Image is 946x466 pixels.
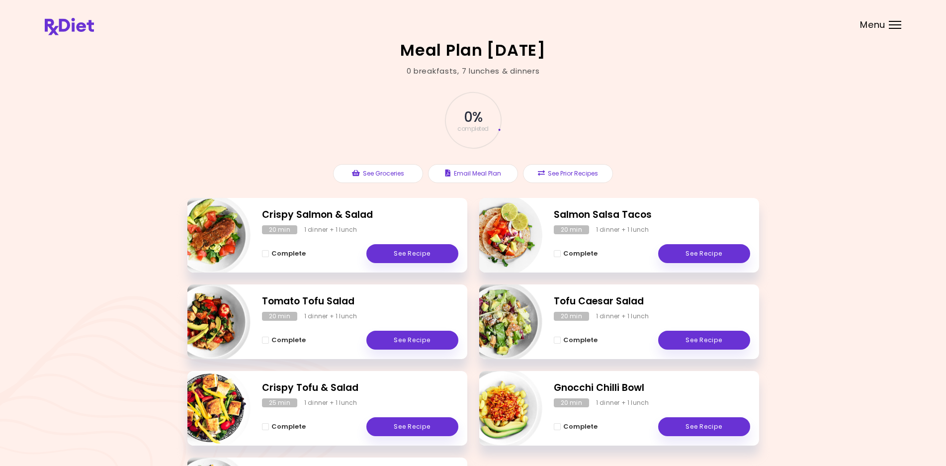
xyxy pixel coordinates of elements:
[304,312,357,321] div: 1 dinner + 1 lunch
[563,250,598,258] span: Complete
[262,381,458,395] h2: Crispy Tofu & Salad
[304,398,357,407] div: 1 dinner + 1 lunch
[554,248,598,260] button: Complete - Salmon Salsa Tacos
[407,66,540,77] div: 0 breakfasts , 7 lunches & dinners
[262,421,306,433] button: Complete - Crispy Tofu & Salad
[262,225,297,234] div: 20 min
[366,331,458,350] a: See Recipe - Tomato Tofu Salad
[596,398,649,407] div: 1 dinner + 1 lunch
[563,423,598,431] span: Complete
[554,421,598,433] button: Complete - Gnocchi Chilli Bowl
[262,248,306,260] button: Complete - Crispy Salmon & Salad
[262,312,297,321] div: 20 min
[554,398,589,407] div: 20 min
[554,225,589,234] div: 20 min
[271,336,306,344] span: Complete
[464,109,482,126] span: 0 %
[366,244,458,263] a: See Recipe - Crispy Salmon & Salad
[658,417,750,436] a: See Recipe - Gnocchi Chilli Bowl
[333,164,423,183] button: See Groceries
[596,225,649,234] div: 1 dinner + 1 lunch
[460,280,542,363] img: Info - Tofu Caesar Salad
[45,18,94,35] img: RxDiet
[554,334,598,346] button: Complete - Tofu Caesar Salad
[658,244,750,263] a: See Recipe - Salmon Salsa Tacos
[168,367,251,450] img: Info - Crispy Tofu & Salad
[262,208,458,222] h2: Crispy Salmon & Salad
[168,280,251,363] img: Info - Tomato Tofu Salad
[366,417,458,436] a: See Recipe - Crispy Tofu & Salad
[563,336,598,344] span: Complete
[428,164,518,183] button: Email Meal Plan
[262,294,458,309] h2: Tomato Tofu Salad
[168,194,251,277] img: Info - Crispy Salmon & Salad
[400,42,546,58] h2: Meal Plan [DATE]
[262,398,297,407] div: 25 min
[460,194,542,277] img: Info - Salmon Salsa Tacos
[262,334,306,346] button: Complete - Tomato Tofu Salad
[554,312,589,321] div: 20 min
[554,208,750,222] h2: Salmon Salsa Tacos
[860,20,885,29] span: Menu
[658,331,750,350] a: See Recipe - Tofu Caesar Salad
[304,225,357,234] div: 1 dinner + 1 lunch
[457,126,489,132] span: completed
[271,250,306,258] span: Complete
[271,423,306,431] span: Complete
[554,294,750,309] h2: Tofu Caesar Salad
[460,367,542,450] img: Info - Gnocchi Chilli Bowl
[596,312,649,321] div: 1 dinner + 1 lunch
[523,164,613,183] button: See Prior Recipes
[554,381,750,395] h2: Gnocchi Chilli Bowl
